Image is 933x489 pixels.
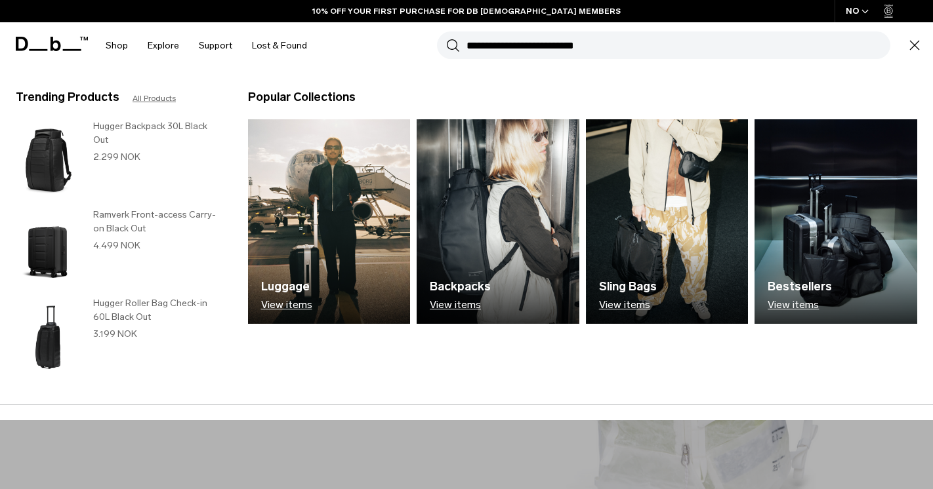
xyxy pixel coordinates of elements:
h3: Luggage [261,278,312,296]
span: 4.499 NOK [93,240,140,251]
img: Ramverk Front-access Carry-on Black Out [16,208,80,290]
p: View items [768,299,832,311]
span: 2.299 NOK [93,151,140,163]
a: Db Bestsellers View items [755,119,917,324]
a: Db Sling Bags View items [586,119,749,324]
img: Hugger Backpack 30L Black Out [16,119,80,201]
h3: Bestsellers [768,278,832,296]
img: Db [586,119,749,324]
h3: Backpacks [430,278,491,296]
h3: Sling Bags [599,278,657,296]
img: Db [417,119,579,324]
p: View items [261,299,312,311]
a: 10% OFF YOUR FIRST PURCHASE FOR DB [DEMOGRAPHIC_DATA] MEMBERS [312,5,621,17]
p: View items [599,299,657,311]
span: 3.199 NOK [93,328,137,340]
p: View items [430,299,491,311]
a: Db Luggage View items [248,119,411,324]
h3: Hugger Backpack 30L Black Out [93,119,222,147]
a: Explore [148,22,179,69]
img: Db [755,119,917,324]
h3: Trending Products [16,88,119,106]
a: Hugger Roller Bag Check-in 60L Black Out Hugger Roller Bag Check-in 60L Black Out 3.199 NOK [16,296,222,378]
a: Lost & Found [252,22,307,69]
a: Db Backpacks View items [417,119,579,324]
a: Hugger Backpack 30L Black Out Hugger Backpack 30L Black Out 2.299 NOK [16,119,222,201]
a: Support [199,22,232,69]
img: Hugger Roller Bag Check-in 60L Black Out [16,296,80,378]
a: Ramverk Front-access Carry-on Black Out Ramverk Front-access Carry-on Black Out 4.499 NOK [16,208,222,290]
h3: Ramverk Front-access Carry-on Black Out [93,208,222,235]
a: Shop [106,22,128,69]
h3: Hugger Roller Bag Check-in 60L Black Out [93,296,222,324]
h3: Popular Collections [248,88,356,106]
a: All Products [133,92,176,104]
nav: Main Navigation [96,22,317,69]
img: Db [248,119,411,324]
